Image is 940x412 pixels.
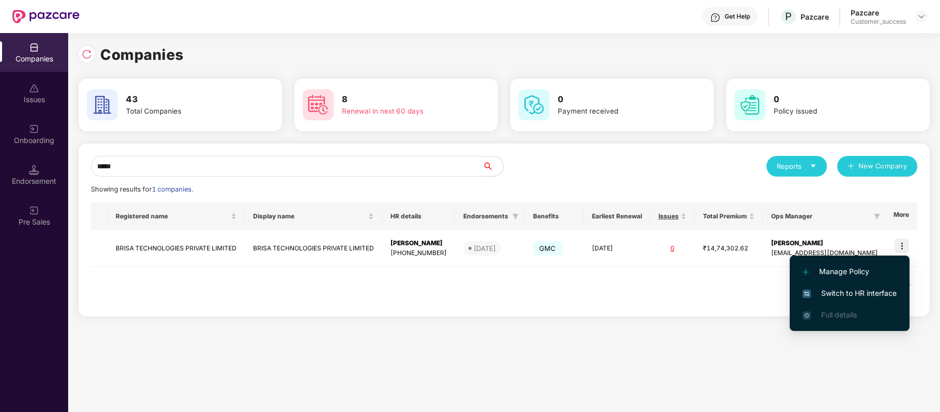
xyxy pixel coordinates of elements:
[29,124,39,134] img: svg+xml;base64,PHN2ZyB3aWR0aD0iMjAiIGhlaWdodD0iMjAiIHZpZXdCb3g9IjAgMCAyMCAyMCIgZmlsbD0ibm9uZSIgeG...
[12,10,80,23] img: New Pazcare Logo
[152,185,193,193] span: 1 companies.
[659,212,679,220] span: Issues
[463,212,508,220] span: Endorsements
[774,106,896,117] div: Policy issued
[803,266,897,277] span: Manage Policy
[107,230,245,267] td: BRISA TECHNOLOGIES PRIVATE LIMITED
[917,12,926,21] img: svg+xml;base64,PHN2ZyBpZD0iRHJvcGRvd24tMzJ4MzIiIHhtbG5zPSJodHRwOi8vd3d3LnczLm9yZy8yMDAwL3N2ZyIgd2...
[851,18,906,26] div: Customer_success
[725,12,750,21] div: Get Help
[821,310,857,319] span: Full details
[390,248,447,258] div: [PHONE_NUMBER]
[482,162,503,170] span: search
[245,230,382,267] td: BRISA TECHNOLOGIES PRIVATE LIMITED
[771,248,878,258] div: [EMAIL_ADDRESS][DOMAIN_NAME]
[851,8,906,18] div: Pazcare
[558,106,680,117] div: Payment received
[785,10,792,23] span: P
[703,244,755,253] div: ₹14,74,302.62
[342,93,464,106] h3: 8
[29,205,39,216] img: svg+xml;base64,PHN2ZyB3aWR0aD0iMjAiIGhlaWdodD0iMjAiIHZpZXdCb3g9IjAgMCAyMCAyMCIgZmlsbD0ibm9uZSIgeG...
[126,93,248,106] h3: 43
[29,165,39,175] img: svg+xml;base64,PHN2ZyB3aWR0aD0iMTQuNSIgaGVpZ2h0PSIxNC41IiB2aWV3Qm94PSIwIDAgMTYgMTYiIGZpbGw9Im5vbm...
[342,106,464,117] div: Renewal in next 60 days
[803,311,811,320] img: svg+xml;base64,PHN2ZyB4bWxucz0iaHR0cDovL3d3dy53My5vcmcvMjAwMC9zdmciIHdpZHRoPSIxNi4zNjMiIGhlaWdodD...
[126,106,248,117] div: Total Companies
[29,42,39,53] img: svg+xml;base64,PHN2ZyBpZD0iQ29tcGFuaWVzIiB4bWxucz0iaHR0cDovL3d3dy53My5vcmcvMjAwMC9zdmciIHdpZHRoPS...
[803,269,809,275] img: svg+xml;base64,PHN2ZyB4bWxucz0iaHR0cDovL3d3dy53My5vcmcvMjAwMC9zdmciIHdpZHRoPSIxMi4yMDEiIGhlaWdodD...
[874,213,880,219] span: filter
[382,202,455,230] th: HR details
[482,156,504,177] button: search
[803,288,897,299] span: Switch to HR interface
[558,93,680,106] h3: 0
[872,210,882,223] span: filter
[253,212,366,220] span: Display name
[858,161,907,171] span: New Company
[29,83,39,93] img: svg+xml;base64,PHN2ZyBpZD0iSXNzdWVzX2Rpc2FibGVkIiB4bWxucz0iaHR0cDovL3d3dy53My5vcmcvMjAwMC9zdmciIH...
[525,202,584,230] th: Benefits
[474,243,496,253] div: [DATE]
[837,156,917,177] button: plusNew Company
[771,212,870,220] span: Ops Manager
[848,163,854,171] span: plus
[107,202,245,230] th: Registered name
[116,212,229,220] span: Registered name
[734,89,765,120] img: svg+xml;base64,PHN2ZyB4bWxucz0iaHR0cDovL3d3dy53My5vcmcvMjAwMC9zdmciIHdpZHRoPSI2MCIgaGVpZ2h0PSI2MC...
[801,12,829,22] div: Pazcare
[584,202,650,230] th: Earliest Renewal
[895,239,909,253] img: icon
[650,202,695,230] th: Issues
[584,230,650,267] td: [DATE]
[82,49,92,59] img: svg+xml;base64,PHN2ZyBpZD0iUmVsb2FkLTMyeDMyIiB4bWxucz0iaHR0cDovL3d3dy53My5vcmcvMjAwMC9zdmciIHdpZH...
[390,239,447,248] div: [PERSON_NAME]
[519,89,550,120] img: svg+xml;base64,PHN2ZyB4bWxucz0iaHR0cDovL3d3dy53My5vcmcvMjAwMC9zdmciIHdpZHRoPSI2MCIgaGVpZ2h0PSI2MC...
[659,244,686,253] div: 0
[87,89,118,120] img: svg+xml;base64,PHN2ZyB4bWxucz0iaHR0cDovL3d3dy53My5vcmcvMjAwMC9zdmciIHdpZHRoPSI2MCIgaGVpZ2h0PSI2MC...
[885,202,917,230] th: More
[710,12,720,23] img: svg+xml;base64,PHN2ZyBpZD0iSGVscC0zMngzMiIgeG1sbnM9Imh0dHA6Ly93d3cudzMub3JnLzIwMDAvc3ZnIiB3aWR0aD...
[533,241,562,256] span: GMC
[703,212,747,220] span: Total Premium
[303,89,334,120] img: svg+xml;base64,PHN2ZyB4bWxucz0iaHR0cDovL3d3dy53My5vcmcvMjAwMC9zdmciIHdpZHRoPSI2MCIgaGVpZ2h0PSI2MC...
[774,93,896,106] h3: 0
[695,202,763,230] th: Total Premium
[803,290,811,298] img: svg+xml;base64,PHN2ZyB4bWxucz0iaHR0cDovL3d3dy53My5vcmcvMjAwMC9zdmciIHdpZHRoPSIxNiIgaGVpZ2h0PSIxNi...
[777,161,817,171] div: Reports
[510,210,521,223] span: filter
[91,185,193,193] span: Showing results for
[810,163,817,169] span: caret-down
[245,202,382,230] th: Display name
[100,43,184,66] h1: Companies
[771,239,878,248] div: [PERSON_NAME]
[512,213,519,219] span: filter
